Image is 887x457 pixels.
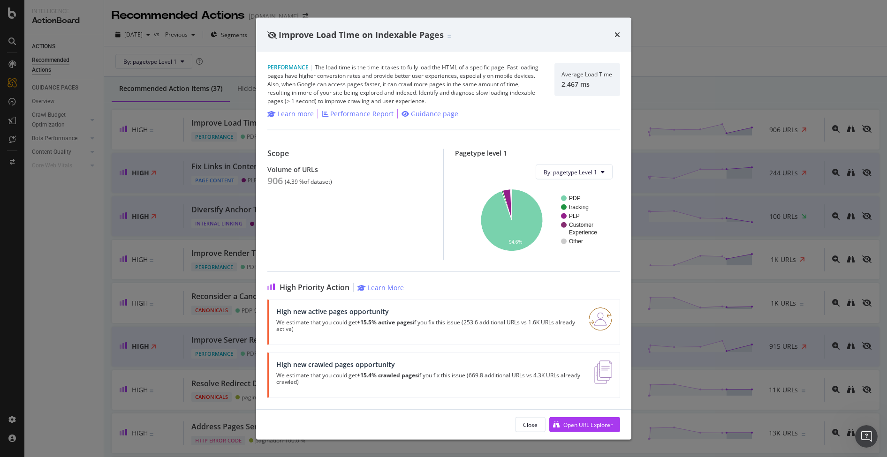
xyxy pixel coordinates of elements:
button: Open URL Explorer [549,417,620,432]
text: tracking [569,204,589,210]
text: Other [569,238,583,245]
button: By: pagetype Level 1 [536,165,613,180]
div: Performance Report [330,109,394,119]
span: Improve Load Time on Indexable Pages [279,29,444,40]
div: Learn More [368,283,404,292]
span: Performance [267,63,309,71]
div: Volume of URLs [267,165,432,173]
div: High new active pages opportunity [276,307,577,315]
span: | [310,63,313,71]
p: We estimate that you could get if you fix this issue (669.8 additional URLs vs 4.3K URLs already ... [276,372,584,385]
text: Experience [569,229,597,236]
div: ( 4.39 % of dataset ) [285,179,332,185]
strong: +15.5% active pages [357,318,413,326]
a: Learn more [267,109,314,119]
span: By: pagetype Level 1 [544,168,597,176]
div: The load time is the time it takes to fully load the HTML of a specific page. Fast loading pages ... [267,63,543,105]
text: 94.6% [508,240,522,245]
a: Learn More [357,283,404,292]
text: PDP [569,195,581,202]
div: eye-slash [267,31,277,38]
div: modal [256,17,631,440]
img: e5DMFwAAAABJRU5ErkJggg== [594,360,612,384]
div: Pagetype level 1 [455,149,620,157]
div: Guidance page [411,109,458,119]
p: We estimate that you could get if you fix this issue (253.6 additional URLs vs 1.6K URLs already ... [276,319,577,332]
div: Scope [267,149,432,158]
div: Average Load Time [561,71,612,78]
img: RO06QsNG.png [589,307,612,331]
button: Close [515,417,546,432]
a: Performance Report [322,109,394,119]
text: PLP [569,213,580,219]
iframe: Intercom live chat [855,425,878,448]
div: 2,467 ms [561,80,612,88]
text: Customer_ [569,222,597,228]
div: High new crawled pages opportunity [276,360,584,368]
div: Open URL Explorer [563,420,613,428]
span: High Priority Action [280,283,349,292]
div: 906 [267,175,283,187]
div: Close [523,420,538,428]
svg: A chart. [462,187,613,253]
img: Equal [447,35,451,37]
div: Learn more [278,109,314,119]
a: Guidance page [402,109,458,119]
div: times [614,29,620,41]
strong: +15.4% crawled pages [357,371,418,379]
